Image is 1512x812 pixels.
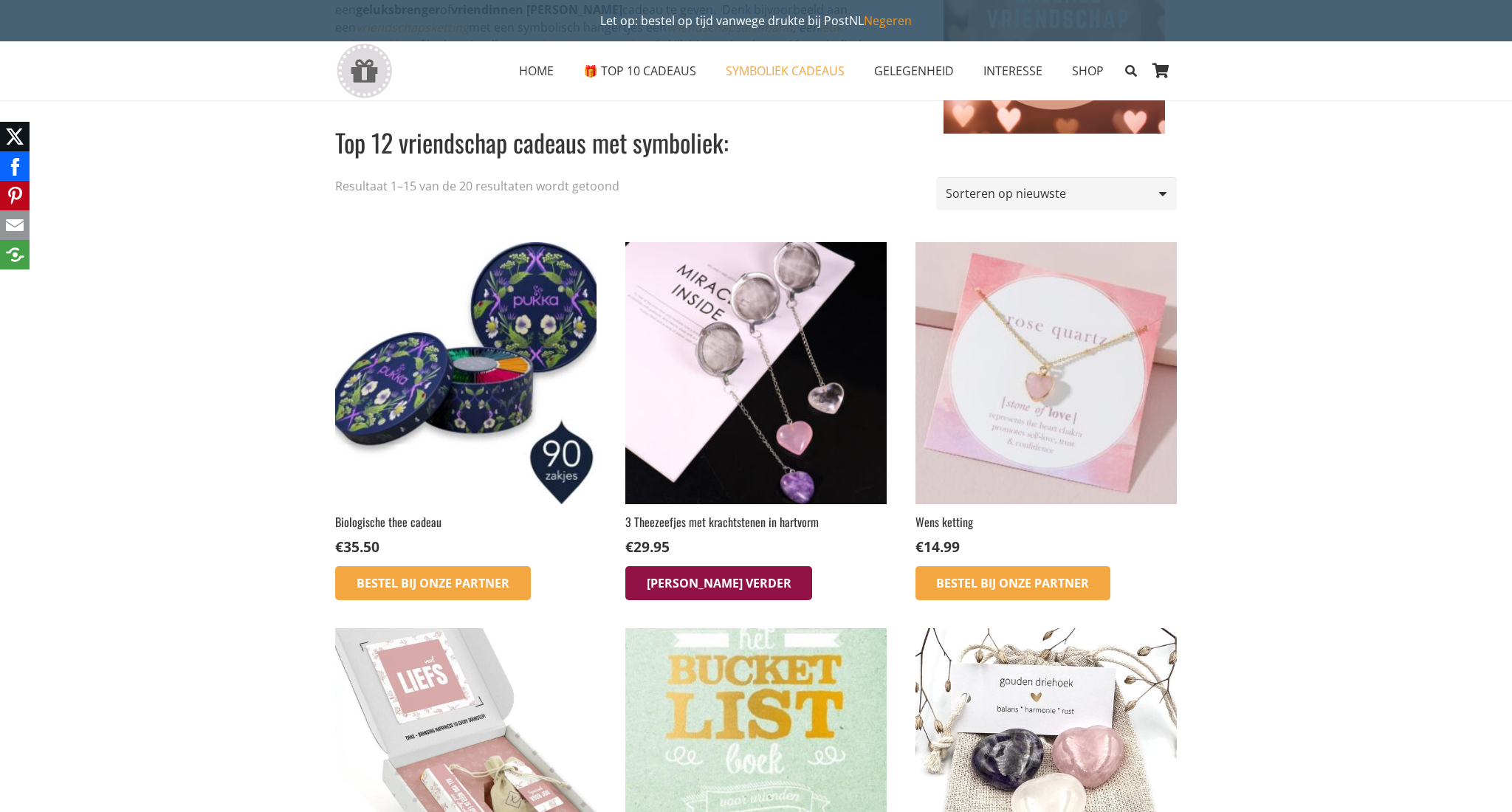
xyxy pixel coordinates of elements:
span: HOME [519,63,554,79]
a: INTERESSEINTERESSE Menu [969,52,1057,89]
img: bijzonder valentijns cadeau 2025 ketting met hartje [915,242,1177,503]
a: Zoeken [1118,52,1144,89]
span: € [915,537,924,557]
span: GELEGENHEID [874,63,954,79]
h2: Biologische thee cadeau [335,514,597,530]
select: Winkelbestelling [936,177,1177,210]
span: € [625,537,633,557]
a: HOMEHOME Menu [504,52,568,89]
a: 3 Theezeefjes met krachtstenen in hartvorm €29.95 [625,242,887,557]
span: SYMBOLIEK CADEAUS [726,63,845,79]
a: Wens ketting €14.99 [915,242,1177,557]
h2: Wens ketting [915,514,1177,530]
span: 🎁 TOP 10 CADEAUS [583,63,696,79]
img: Cadeau voor de Theeliefhebber - biologische kruiden theedoos [335,242,597,503]
a: Winkelwagen [1144,41,1177,100]
h2: 3 Theezeefjes met krachtstenen in hartvorm [625,514,887,530]
a: Bestel bij onze Partner [335,566,531,600]
a: 🎁 TOP 10 CADEAUS🎁 TOP 10 CADEAUS Menu [568,52,711,89]
a: gift-box-icon-grey-inspirerendwinkelen [335,44,394,99]
span: INTERESSE [983,63,1042,79]
a: Biologische thee cadeau €35.50 [335,242,597,557]
span: SHOP [1072,63,1104,79]
a: Negeren [864,13,912,29]
a: Bestel bij onze Partner [915,566,1111,600]
a: SYMBOLIEK CADEAUSSYMBOLIEK CADEAUS Menu [711,52,859,89]
bdi: 29.95 [625,537,670,557]
img: 3 Theezeefjes met krachtstenen in hartvorm [625,242,887,503]
span: € [335,537,343,557]
bdi: 35.50 [335,537,379,557]
a: SHOPSHOP Menu [1057,52,1118,89]
p: Resultaat 1–15 van de 20 resultaten wordt getoond [335,177,619,195]
a: GELEGENHEIDGELEGENHEID Menu [859,52,969,89]
bdi: 14.99 [915,537,960,557]
a: Lees meer over “3 Theezeefjes met krachtstenen in hartvorm” [625,566,813,600]
h2: Top 12 vriendschap cadeaus met symboliek: [335,107,1165,160]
